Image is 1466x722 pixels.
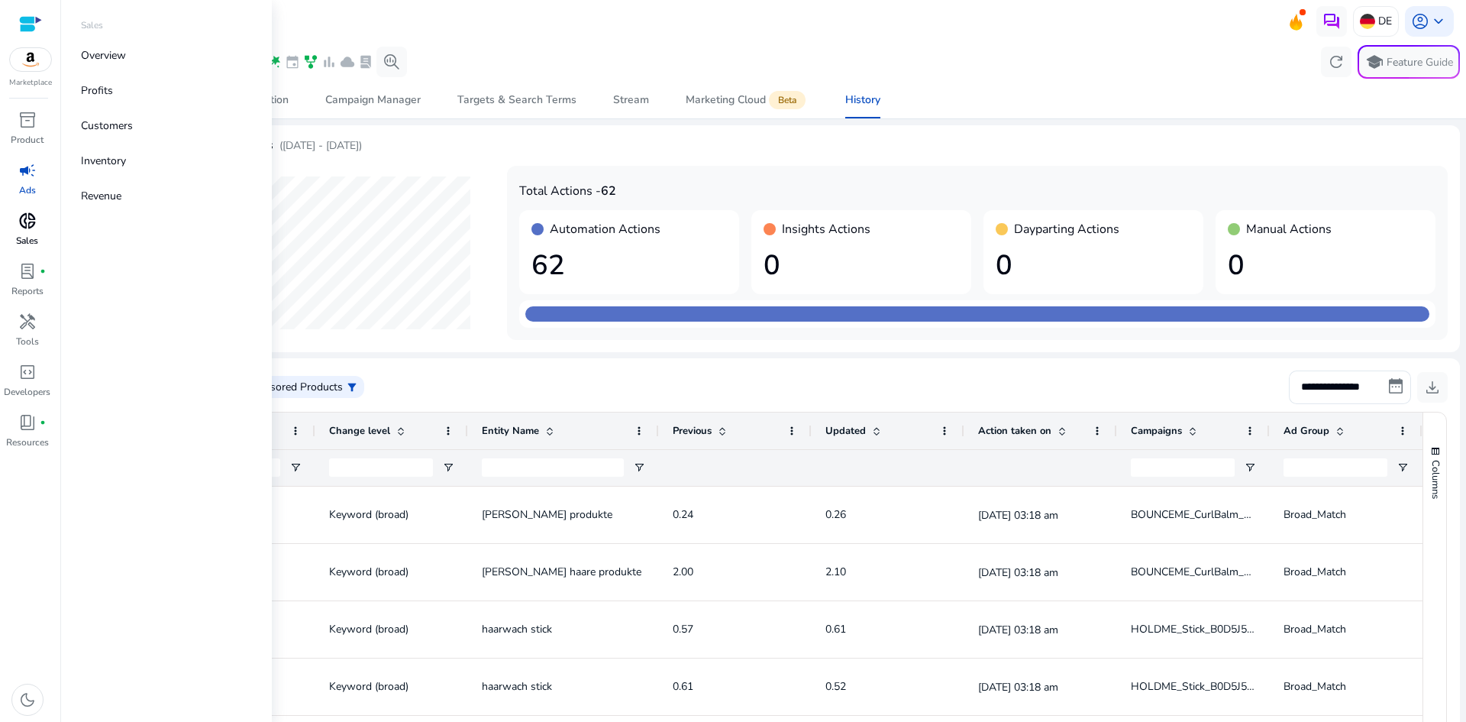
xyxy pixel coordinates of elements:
span: Keyword (broad) [329,565,408,579]
span: book_4 [18,413,37,432]
span: 2.00 [673,565,693,579]
span: 0.57 [673,622,693,636]
p: Tools [16,335,39,348]
p: Developers [4,385,50,399]
button: search_insights [376,47,407,77]
p: Customers [81,118,133,134]
span: Action taken on [978,424,1051,438]
span: Broad_Match [1284,679,1346,694]
b: 62 [601,183,616,199]
input: Change level Filter Input [329,458,433,477]
p: Product [11,133,44,147]
span: 0.26 [825,507,846,522]
span: donut_small [18,212,37,230]
span: lab_profile [358,54,373,70]
p: DE [1378,8,1392,34]
h4: Total Actions - [519,184,1435,199]
span: lab_profile [18,262,37,280]
button: Open Filter Menu [1244,461,1256,474]
span: Beta [769,91,806,109]
button: download [1417,372,1448,403]
h4: Insights Actions [782,222,870,237]
p: Ads [19,183,36,197]
span: 0.61 [825,622,846,636]
span: Broad_Match [1284,507,1346,522]
span: event [285,54,300,70]
span: campaign [18,161,37,180]
span: BOUNCEME_CurlBalm_B07M7B2Q4T_SP_Broad [1131,565,1363,579]
div: Campaign Manager [325,95,421,105]
button: Open Filter Menu [289,461,302,474]
span: filter_alt [346,381,358,393]
span: cloud [340,54,355,70]
p: Sales [16,234,38,248]
span: haarwach stick [482,622,552,636]
span: 0.61 [673,679,693,694]
span: dark_mode [18,691,37,709]
span: Updated [825,424,866,438]
input: Entity Name Filter Input [482,458,624,477]
span: search_insights [383,53,401,71]
span: Keyword (broad) [329,622,408,636]
button: refresh [1321,47,1351,77]
span: refresh [1327,53,1345,71]
input: Ad Group Filter Input [1284,458,1387,477]
span: bar_chart [321,54,337,70]
span: Columns [1429,460,1442,499]
img: de.svg [1360,14,1375,29]
span: handyman [18,312,37,331]
button: Open Filter Menu [442,461,454,474]
p: Feature Guide [1387,55,1453,70]
p: : Sponsored Products [240,379,343,395]
button: schoolFeature Guide [1358,45,1460,79]
h1: 62 [531,249,727,282]
button: Open Filter Menu [1397,461,1409,474]
p: Marketplace [9,77,52,89]
span: Ad Group [1284,424,1329,438]
p: Overview [81,47,126,63]
p: Inventory [81,153,126,169]
span: fiber_manual_record [40,419,46,426]
h1: 0 [764,249,959,282]
p: [DATE] 03:18 am [978,508,1103,523]
span: Broad_Match [1284,565,1346,579]
span: [PERSON_NAME] produkte [482,507,612,522]
img: amazon.svg [10,48,51,71]
span: family_history [303,54,318,70]
h1: 0 [1228,249,1423,282]
span: Campaigns [1131,424,1182,438]
span: download [1423,378,1442,397]
span: code_blocks [18,363,37,381]
p: [DATE] 03:18 am [978,680,1103,695]
p: Reports [11,284,44,298]
p: Profits [81,83,113,99]
span: 0.52 [825,679,846,694]
span: account_circle [1411,12,1429,31]
span: Broad_Match [1284,622,1346,636]
h4: Manual Actions [1246,222,1332,237]
span: [PERSON_NAME] haare produkte [482,565,641,579]
span: HOLDME_Stick_B0D5J5ZLQN_SP_Broad [1131,679,1326,694]
p: Resources [6,435,49,449]
span: keyboard_arrow_down [1429,12,1448,31]
span: Keyword (broad) [329,507,408,522]
p: [DATE] 03:18 am [978,623,1103,638]
span: BOUNCEME_CurlBalm_B07M7B2Q4T_SP_Broad [1131,507,1363,522]
span: HOLDME_Stick_B0D5J5ZLQN_SP_Broad [1131,622,1326,636]
button: Open Filter Menu [633,461,645,474]
span: fiber_manual_record [40,268,46,274]
span: Keyword (broad) [329,679,408,694]
div: Marketing Cloud [686,94,809,106]
input: Campaigns Filter Input [1131,458,1235,477]
span: school [1365,53,1384,71]
h4: Automation Actions [550,222,660,237]
div: Targets & Search Terms [457,95,576,105]
p: [DATE] 03:18 am [978,565,1103,581]
span: inventory_2 [18,111,37,129]
span: Change level [329,424,390,438]
span: Entity Name [482,424,539,438]
span: wand_stars [266,54,282,70]
span: 0.24 [673,507,693,522]
p: Revenue [81,188,121,204]
span: Previous [673,424,712,438]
